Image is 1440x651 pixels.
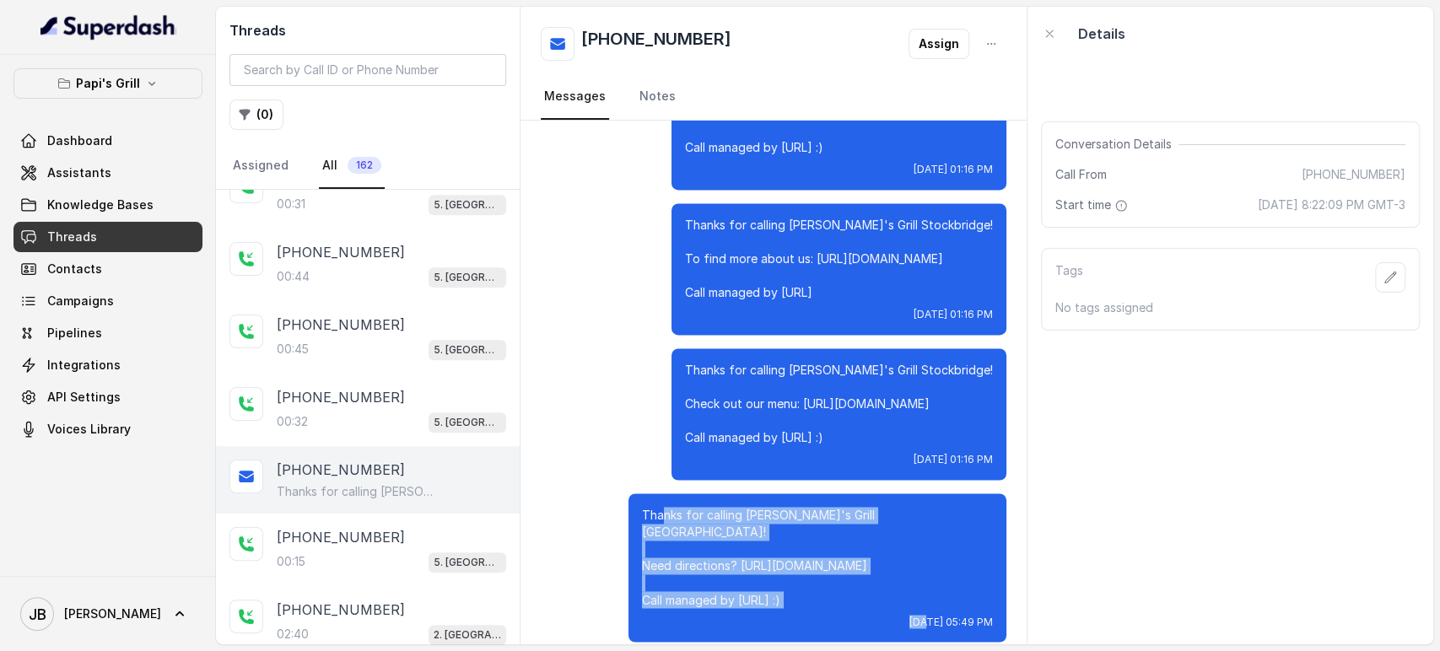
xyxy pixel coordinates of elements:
p: [PHONE_NUMBER] [277,242,405,262]
p: 02:40 [277,626,309,643]
span: [DATE] 8:22:09 PM GMT-3 [1258,196,1405,213]
span: [DATE] 01:16 PM [914,453,993,466]
p: [PHONE_NUMBER] [277,460,405,480]
p: Thanks for calling [PERSON_NAME]'s Grill [GEOGRAPHIC_DATA]! Need directions? [URL][DOMAIN_NAME] C... [642,507,993,608]
button: Assign [909,29,969,59]
p: 00:32 [277,413,308,430]
p: [PHONE_NUMBER] [277,387,405,407]
p: 2. [GEOGRAPHIC_DATA] [434,627,501,643]
a: Integrations [13,350,202,380]
p: Details [1078,24,1125,44]
p: 00:15 [277,553,305,570]
p: Thanks for calling [PERSON_NAME]'s Grill [GEOGRAPHIC_DATA]! Need directions? [URL][DOMAIN_NAME] C... [277,483,439,500]
a: Pipelines [13,318,202,348]
a: [PERSON_NAME] [13,590,202,638]
a: Contacts [13,254,202,284]
p: [PHONE_NUMBER] [277,600,405,620]
text: JB [29,605,46,623]
a: Voices Library [13,414,202,444]
span: API Settings [47,389,121,406]
a: Messages [541,74,609,120]
span: Dashboard [47,132,112,149]
p: Papi's Grill [76,73,140,94]
a: Threads [13,222,202,252]
p: No tags assigned [1055,299,1405,316]
a: Dashboard [13,126,202,156]
span: Conversation Details [1055,136,1178,153]
span: [PERSON_NAME] [64,605,161,622]
span: Threads [47,229,97,245]
p: [PHONE_NUMBER] [277,315,405,335]
span: 162 [348,157,381,174]
button: Papi's Grill [13,68,202,99]
span: Campaigns [47,293,114,309]
p: 5. [GEOGRAPHIC_DATA] [434,414,501,431]
span: Integrations [47,357,121,374]
a: All162 [319,143,385,189]
a: API Settings [13,382,202,412]
p: 00:31 [277,196,305,213]
a: Knowledge Bases [13,190,202,220]
a: Assistants [13,158,202,188]
a: Campaigns [13,286,202,316]
p: Thanks for calling [PERSON_NAME]'s Grill Stockbridge! To find more about us: [URL][DOMAIN_NAME] C... [685,217,993,301]
img: light.svg [40,13,176,40]
span: Pipelines [47,325,102,342]
p: 5. [GEOGRAPHIC_DATA] [434,196,501,213]
button: (0) [229,100,283,130]
span: [DATE] 01:16 PM [914,308,993,321]
span: Knowledge Bases [47,196,154,213]
span: Voices Library [47,421,131,438]
span: [PHONE_NUMBER] [1302,166,1405,183]
span: Start time [1055,196,1131,213]
p: 5. [GEOGRAPHIC_DATA] [434,269,501,286]
nav: Tabs [541,74,1006,120]
p: [PHONE_NUMBER] [277,527,405,547]
h2: [PHONE_NUMBER] [581,27,731,61]
span: [DATE] 05:49 PM [909,615,993,628]
p: 00:45 [277,341,309,358]
span: Call From [1055,166,1107,183]
span: Assistants [47,164,111,181]
a: Assigned [229,143,292,189]
input: Search by Call ID or Phone Number [229,54,506,86]
p: Tags [1055,262,1083,293]
a: Notes [636,74,679,120]
h2: Threads [229,20,506,40]
nav: Tabs [229,143,506,189]
p: 5. [GEOGRAPHIC_DATA] [434,554,501,571]
p: 00:44 [277,268,310,285]
p: Thanks for calling [PERSON_NAME]'s Grill Stockbridge! Check out our menu: [URL][DOMAIN_NAME] Call... [685,362,993,446]
p: 5. [GEOGRAPHIC_DATA] [434,342,501,358]
span: Contacts [47,261,102,277]
span: [DATE] 01:16 PM [914,163,993,176]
